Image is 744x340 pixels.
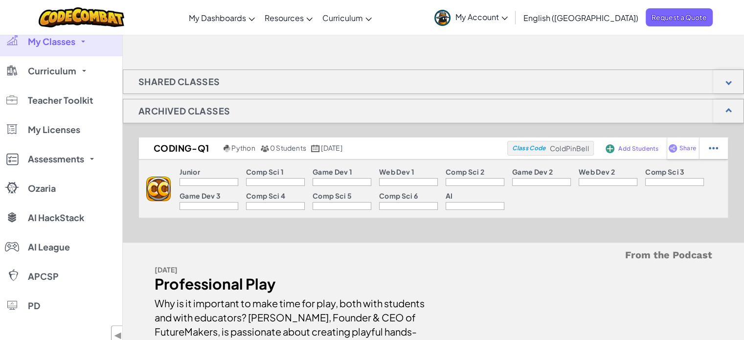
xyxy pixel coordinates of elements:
p: Comp Sci 4 [246,192,285,200]
a: Resources [260,4,317,31]
span: Ozaria [28,184,56,193]
img: logo [146,177,171,201]
p: Junior [180,168,200,176]
span: Curriculum [322,13,363,23]
h1: Shared Classes [123,69,235,94]
span: AI League [28,243,70,251]
a: Curriculum [317,4,377,31]
img: IconShare_Purple.svg [668,144,677,153]
img: IconStudentEllipsis.svg [709,144,718,153]
span: Add Students [618,146,658,152]
span: My Licenses [28,125,80,134]
span: My Dashboards [189,13,246,23]
img: avatar [434,10,451,26]
span: ColdPinBell [550,144,589,153]
a: My Dashboards [184,4,260,31]
span: Share [679,145,696,151]
p: Comp Sci 5 [313,192,352,200]
span: 0 Students [270,143,306,152]
p: Web Dev 2 [579,168,615,176]
div: Professional Play [155,277,426,291]
span: Resources [265,13,304,23]
img: python.png [224,145,231,152]
img: CodeCombat logo [39,7,124,27]
p: Game Dev 1 [313,168,352,176]
span: Assessments [28,155,84,163]
span: [DATE] [321,143,342,152]
span: Class Code [512,145,545,151]
img: IconAddStudents.svg [606,144,614,153]
p: AI [446,192,453,200]
h5: From the Podcast [155,248,712,263]
p: Comp Sci 3 [645,168,684,176]
p: Comp Sci 6 [379,192,418,200]
span: Python [231,143,255,152]
p: Game Dev 3 [180,192,221,200]
img: calendar.svg [311,145,320,152]
img: MultipleUsers.png [260,145,269,152]
span: English ([GEOGRAPHIC_DATA]) [523,13,638,23]
h2: Coding-Q1 [139,141,221,156]
a: English ([GEOGRAPHIC_DATA]) [519,4,643,31]
span: AI HackStack [28,213,84,222]
p: Web Dev 1 [379,168,414,176]
div: [DATE] [155,263,426,277]
p: Comp Sci 1 [246,168,284,176]
span: My Classes [28,37,75,46]
span: My Account [455,12,508,22]
h1: Archived Classes [123,99,245,123]
span: Curriculum [28,67,76,75]
a: My Account [429,2,513,33]
a: Request a Quote [646,8,713,26]
p: Comp Sci 2 [446,168,484,176]
p: Game Dev 2 [512,168,553,176]
span: Teacher Toolkit [28,96,93,105]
